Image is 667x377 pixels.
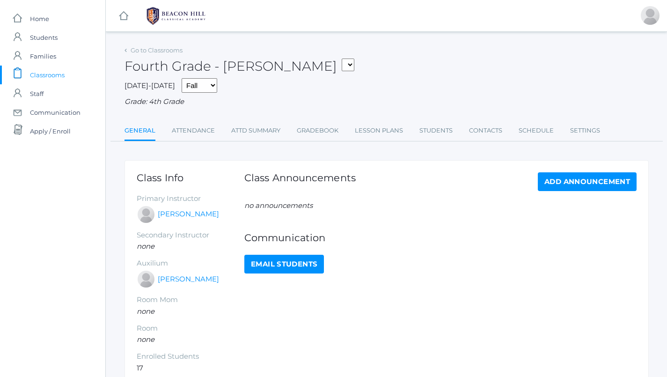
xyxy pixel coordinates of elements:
a: Settings [570,121,600,140]
h5: Enrolled Students [137,353,244,361]
a: Email Students [244,255,324,274]
a: [PERSON_NAME] [158,274,219,285]
h5: Primary Instructor [137,195,244,203]
div: Grade: 4th Grade [125,96,649,107]
h5: Room Mom [137,296,244,304]
a: Schedule [519,121,554,140]
span: Staff [30,84,44,103]
span: Communication [30,103,81,122]
img: 1_BHCALogos-05.png [141,4,211,28]
a: Attd Summary [231,121,280,140]
span: Classrooms [30,66,65,84]
h2: Fourth Grade - [PERSON_NAME] [125,59,354,74]
em: none [137,242,154,251]
a: Go to Classrooms [131,46,183,54]
h5: Auxilium [137,259,244,267]
li: 17 [137,363,244,374]
a: [PERSON_NAME] [158,209,219,220]
h1: Class Info [137,172,244,183]
div: Lydia Chaffin [641,6,660,25]
a: General [125,121,155,141]
h5: Secondary Instructor [137,231,244,239]
a: Gradebook [297,121,338,140]
em: none [137,307,154,316]
em: none [137,335,154,344]
a: Attendance [172,121,215,140]
span: Students [30,28,58,47]
span: Apply / Enroll [30,122,71,140]
a: Lesson Plans [355,121,403,140]
h5: Room [137,325,244,333]
span: Home [30,9,49,28]
div: Lydia Chaffin [137,205,155,224]
em: no announcements [244,201,313,210]
span: [DATE]-[DATE] [125,81,175,90]
h1: Class Announcements [244,172,356,189]
h1: Communication [244,232,637,243]
div: Heather Porter [137,270,155,288]
a: Add Announcement [538,172,637,191]
span: Families [30,47,56,66]
a: Contacts [469,121,502,140]
a: Students [419,121,453,140]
